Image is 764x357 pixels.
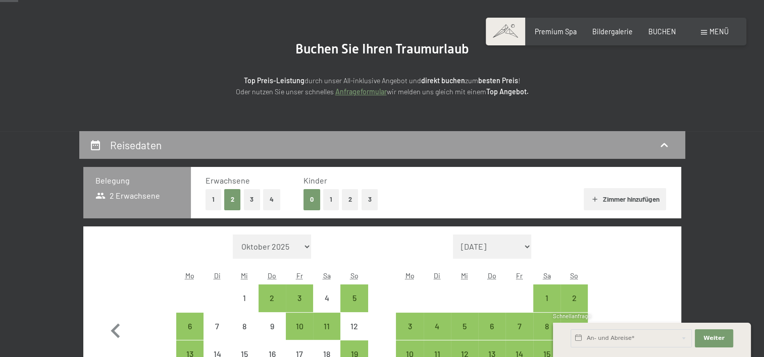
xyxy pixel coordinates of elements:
[451,313,478,340] div: Anreise möglich
[421,76,465,85] strong: direkt buchen
[259,313,286,340] div: Anreise nicht möglich
[695,329,733,347] button: Weiter
[314,294,339,319] div: 4
[263,189,280,210] button: 4
[232,322,257,347] div: 8
[535,27,577,36] a: Premium Spa
[703,334,725,342] span: Weiter
[486,87,529,96] strong: Top Angebot.
[203,313,231,340] div: Anreise nicht möglich
[296,271,302,280] abbr: Freitag
[176,313,203,340] div: Anreise möglich
[424,313,451,340] div: Tue Nov 04 2025
[260,294,285,319] div: 2
[561,284,588,312] div: Anreise möglich
[340,284,368,312] div: Sun Oct 05 2025
[397,322,422,347] div: 3
[340,313,368,340] div: Anreise nicht möglich
[286,313,313,340] div: Fri Oct 10 2025
[533,313,561,340] div: Anreise möglich
[313,313,340,340] div: Anreise möglich
[214,271,221,280] abbr: Dienstag
[177,322,202,347] div: 6
[451,313,478,340] div: Wed Nov 05 2025
[185,271,194,280] abbr: Montag
[203,313,231,340] div: Tue Oct 07 2025
[259,284,286,312] div: Anreise möglich
[286,284,313,312] div: Fri Oct 03 2025
[434,271,440,280] abbr: Dienstag
[231,313,258,340] div: Anreise nicht möglich
[533,313,561,340] div: Sat Nov 08 2025
[232,294,257,319] div: 1
[160,75,604,98] p: durch unser All-inklusive Angebot und zum ! Oder nutzen Sie unser schnelles wir melden uns gleich...
[268,271,276,280] abbr: Donnerstag
[295,41,469,56] span: Buchen Sie Ihren Traumurlaub
[479,322,504,347] div: 6
[562,294,587,319] div: 2
[341,294,367,319] div: 5
[314,322,339,347] div: 11
[231,284,258,312] div: Wed Oct 01 2025
[488,271,496,280] abbr: Donnerstag
[396,313,423,340] div: Anreise möglich
[570,271,578,280] abbr: Sonntag
[505,313,533,340] div: Fri Nov 07 2025
[287,294,312,319] div: 3
[241,271,248,280] abbr: Mittwoch
[286,313,313,340] div: Anreise möglich
[342,189,359,210] button: 2
[424,313,451,340] div: Anreise möglich
[286,284,313,312] div: Anreise möglich
[224,189,241,210] button: 2
[534,322,559,347] div: 8
[244,76,304,85] strong: Top Preis-Leistung
[323,271,331,280] abbr: Samstag
[543,271,550,280] abbr: Samstag
[303,175,327,185] span: Kinder
[405,271,414,280] abbr: Montag
[231,313,258,340] div: Wed Oct 08 2025
[709,27,729,36] span: Menü
[335,87,387,96] a: Anfrageformular
[553,313,591,319] span: Schnellanfrage
[648,27,676,36] a: BUCHEN
[584,188,666,210] button: Zimmer hinzufügen
[350,271,359,280] abbr: Sonntag
[533,284,561,312] div: Anreise möglich
[506,322,532,347] div: 7
[478,76,518,85] strong: besten Preis
[533,284,561,312] div: Sat Nov 01 2025
[205,322,230,347] div: 7
[461,271,468,280] abbr: Mittwoch
[561,284,588,312] div: Sun Nov 02 2025
[303,189,320,210] button: 0
[313,313,340,340] div: Sat Oct 11 2025
[592,27,633,36] a: Bildergalerie
[259,284,286,312] div: Thu Oct 02 2025
[95,175,179,186] h3: Belegung
[206,175,250,185] span: Erwachsene
[362,189,378,210] button: 3
[478,313,505,340] div: Thu Nov 06 2025
[259,313,286,340] div: Thu Oct 09 2025
[505,313,533,340] div: Anreise möglich
[323,189,339,210] button: 1
[313,284,340,312] div: Sat Oct 04 2025
[534,294,559,319] div: 1
[244,189,261,210] button: 3
[340,284,368,312] div: Anreise möglich
[341,322,367,347] div: 12
[206,189,221,210] button: 1
[313,284,340,312] div: Anreise nicht möglich
[260,322,285,347] div: 9
[516,271,523,280] abbr: Freitag
[478,313,505,340] div: Anreise möglich
[425,322,450,347] div: 4
[231,284,258,312] div: Anreise nicht möglich
[110,139,162,151] h2: Reisedaten
[95,190,161,201] span: 2 Erwachsene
